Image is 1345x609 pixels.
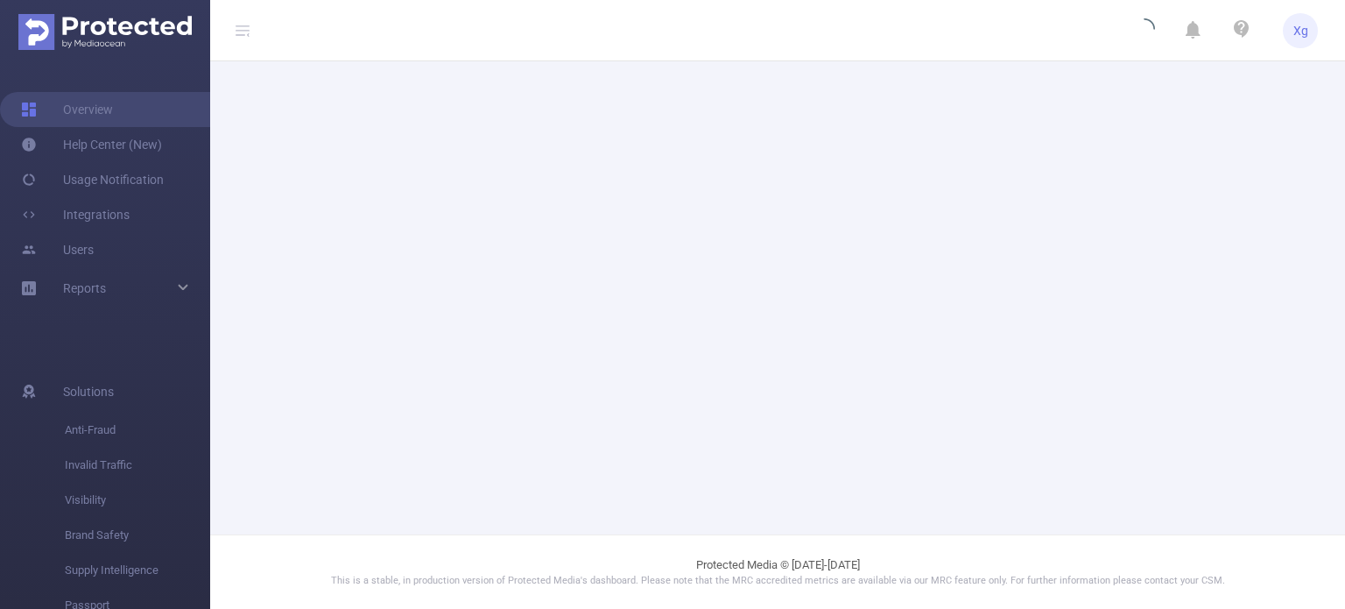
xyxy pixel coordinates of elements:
[21,232,94,267] a: Users
[21,197,130,232] a: Integrations
[65,483,210,518] span: Visibility
[21,92,113,127] a: Overview
[254,574,1301,589] p: This is a stable, in production version of Protected Media's dashboard. Please note that the MRC ...
[63,271,106,306] a: Reports
[65,413,210,448] span: Anti-Fraud
[65,553,210,588] span: Supply Intelligence
[18,14,192,50] img: Protected Media
[65,518,210,553] span: Brand Safety
[210,535,1345,609] footer: Protected Media © [DATE]-[DATE]
[63,281,106,295] span: Reports
[21,162,164,197] a: Usage Notification
[21,127,162,162] a: Help Center (New)
[65,448,210,483] span: Invalid Traffic
[1134,18,1155,43] i: icon: loading
[1293,13,1308,48] span: Xg
[63,374,114,409] span: Solutions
